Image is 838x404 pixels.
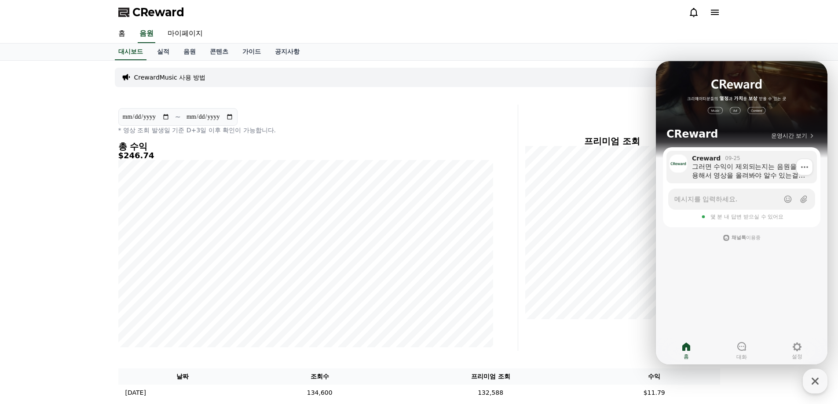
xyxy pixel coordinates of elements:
p: [DATE] [125,388,146,397]
th: 날짜 [118,368,247,385]
th: 조회수 [247,368,392,385]
td: 134,600 [247,385,392,401]
a: 실적 [150,44,176,60]
a: 음원 [176,44,203,60]
a: 대시보드 [115,44,146,60]
h4: 프리미엄 조회 [525,136,699,146]
a: CReward [118,5,184,19]
p: ~ [175,112,181,122]
h5: $246.74 [118,151,493,160]
span: CReward [132,5,184,19]
th: 프리미엄 조회 [392,368,589,385]
a: 가이드 [235,44,268,60]
td: $11.79 [589,385,720,401]
a: 홈 [111,25,132,43]
p: * 영상 조회 발생일 기준 D+3일 이후 확인이 가능합니다. [118,126,493,135]
th: 수익 [589,368,720,385]
a: 음원 [138,25,155,43]
a: 콘텐츠 [203,44,235,60]
a: 공지사항 [268,44,307,60]
h4: 총 수익 [118,142,493,151]
iframe: Channel chat [656,61,827,364]
td: 132,588 [392,385,589,401]
a: CrewardMusic 사용 방법 [134,73,206,82]
a: 마이페이지 [161,25,210,43]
